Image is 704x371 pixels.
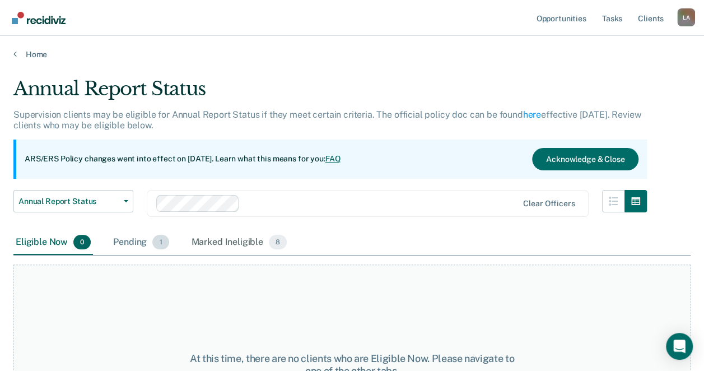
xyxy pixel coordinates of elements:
[13,190,133,212] button: Annual Report Status
[73,235,91,249] span: 0
[269,235,287,249] span: 8
[677,8,695,26] div: L A
[677,8,695,26] button: Profile dropdown button
[189,230,290,255] div: Marked Ineligible8
[666,333,693,360] div: Open Intercom Messenger
[13,49,691,59] a: Home
[25,154,341,165] p: ARS/ERS Policy changes went into effect on [DATE]. Learn what this means for you:
[12,12,66,24] img: Recidiviz
[532,148,638,170] button: Acknowledge & Close
[152,235,169,249] span: 1
[523,199,575,208] div: Clear officers
[523,109,541,120] a: here
[325,154,341,163] a: FAQ
[18,197,119,206] span: Annual Report Status
[111,230,171,255] div: Pending1
[13,230,93,255] div: Eligible Now0
[13,77,647,109] div: Annual Report Status
[13,109,641,131] p: Supervision clients may be eligible for Annual Report Status if they meet certain criteria. The o...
